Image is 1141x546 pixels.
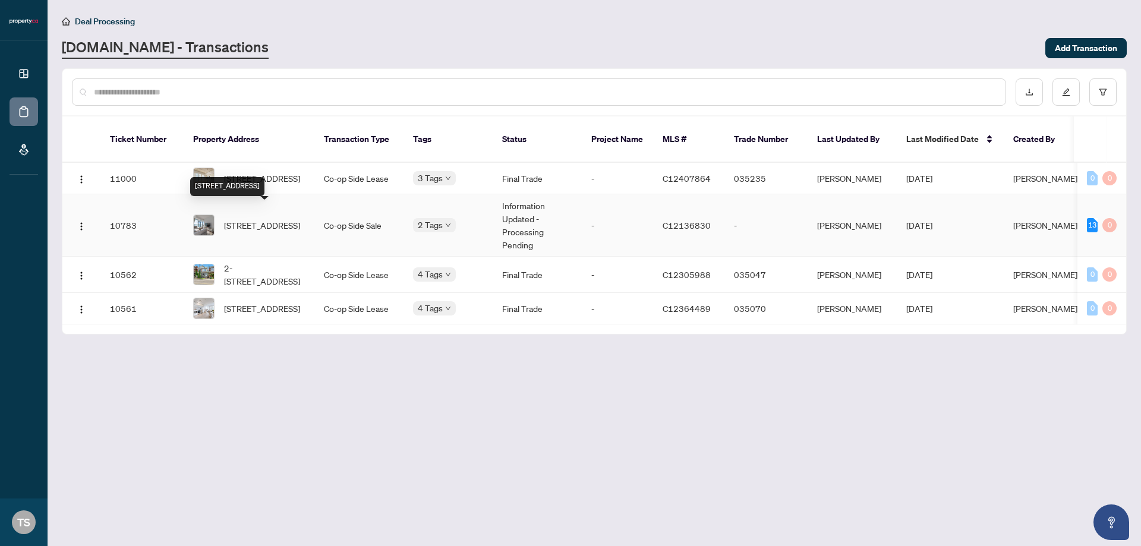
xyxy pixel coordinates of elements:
td: Co-op Side Sale [314,194,404,257]
span: TS [17,514,30,531]
span: down [445,272,451,277]
td: [PERSON_NAME] [808,163,897,194]
a: [DOMAIN_NAME] - Transactions [62,37,269,59]
span: [PERSON_NAME] [1013,269,1077,280]
td: 035235 [724,163,808,194]
td: Co-op Side Lease [314,293,404,324]
span: down [445,175,451,181]
td: Information Updated - Processing Pending [493,194,582,257]
div: 0 [1102,267,1117,282]
img: Logo [77,222,86,231]
span: [STREET_ADDRESS] [224,302,300,315]
td: 10561 [100,293,184,324]
span: filter [1099,88,1107,96]
img: logo [10,18,38,25]
span: C12407864 [663,173,711,184]
th: Property Address [184,116,314,163]
button: Add Transaction [1045,38,1127,58]
th: Last Modified Date [897,116,1004,163]
span: C12364489 [663,303,711,314]
td: Co-op Side Lease [314,257,404,293]
img: thumbnail-img [194,298,214,318]
th: Created By [1004,116,1075,163]
div: 0 [1087,301,1098,315]
span: [STREET_ADDRESS] [224,219,300,232]
span: [DATE] [906,303,932,314]
div: 0 [1102,171,1117,185]
span: home [62,17,70,26]
button: filter [1089,78,1117,106]
span: Last Modified Date [906,132,979,146]
td: - [582,293,653,324]
td: 10562 [100,257,184,293]
div: 13 [1087,218,1098,232]
button: download [1016,78,1043,106]
th: MLS # [653,116,724,163]
img: thumbnail-img [194,168,214,188]
span: [STREET_ADDRESS] [224,172,300,185]
div: 0 [1087,171,1098,185]
span: 2-[STREET_ADDRESS] [224,261,305,288]
th: Status [493,116,582,163]
button: edit [1052,78,1080,106]
img: thumbnail-img [194,264,214,285]
span: edit [1062,88,1070,96]
span: down [445,305,451,311]
span: C12305988 [663,269,711,280]
td: 11000 [100,163,184,194]
td: [PERSON_NAME] [808,194,897,257]
span: C12136830 [663,220,711,231]
th: Transaction Type [314,116,404,163]
button: Logo [72,216,91,235]
div: 0 [1102,301,1117,315]
button: Logo [72,169,91,188]
td: - [582,194,653,257]
span: [DATE] [906,220,932,231]
button: Logo [72,265,91,284]
button: Logo [72,299,91,318]
span: Deal Processing [75,16,135,27]
div: [STREET_ADDRESS] [190,177,264,196]
span: 4 Tags [418,301,443,315]
span: 4 Tags [418,267,443,281]
img: Logo [77,175,86,184]
span: [PERSON_NAME] [1013,173,1077,184]
span: down [445,222,451,228]
td: 10783 [100,194,184,257]
div: 0 [1102,218,1117,232]
img: thumbnail-img [194,215,214,235]
img: Logo [77,271,86,280]
td: 035070 [724,293,808,324]
span: download [1025,88,1033,96]
span: [PERSON_NAME] [1013,220,1077,231]
th: Project Name [582,116,653,163]
td: - [582,163,653,194]
span: 2 Tags [418,218,443,232]
th: Trade Number [724,116,808,163]
span: [DATE] [906,269,932,280]
button: Open asap [1093,504,1129,540]
span: 3 Tags [418,171,443,185]
td: - [582,257,653,293]
td: Co-op Side Lease [314,163,404,194]
td: Final Trade [493,293,582,324]
span: Add Transaction [1055,39,1117,58]
td: Final Trade [493,257,582,293]
img: Logo [77,305,86,314]
span: [PERSON_NAME] [1013,303,1077,314]
div: 0 [1087,267,1098,282]
th: Tags [404,116,493,163]
td: 035047 [724,257,808,293]
td: [PERSON_NAME] [808,293,897,324]
td: Final Trade [493,163,582,194]
td: [PERSON_NAME] [808,257,897,293]
td: - [724,194,808,257]
span: [DATE] [906,173,932,184]
th: Ticket Number [100,116,184,163]
th: Last Updated By [808,116,897,163]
